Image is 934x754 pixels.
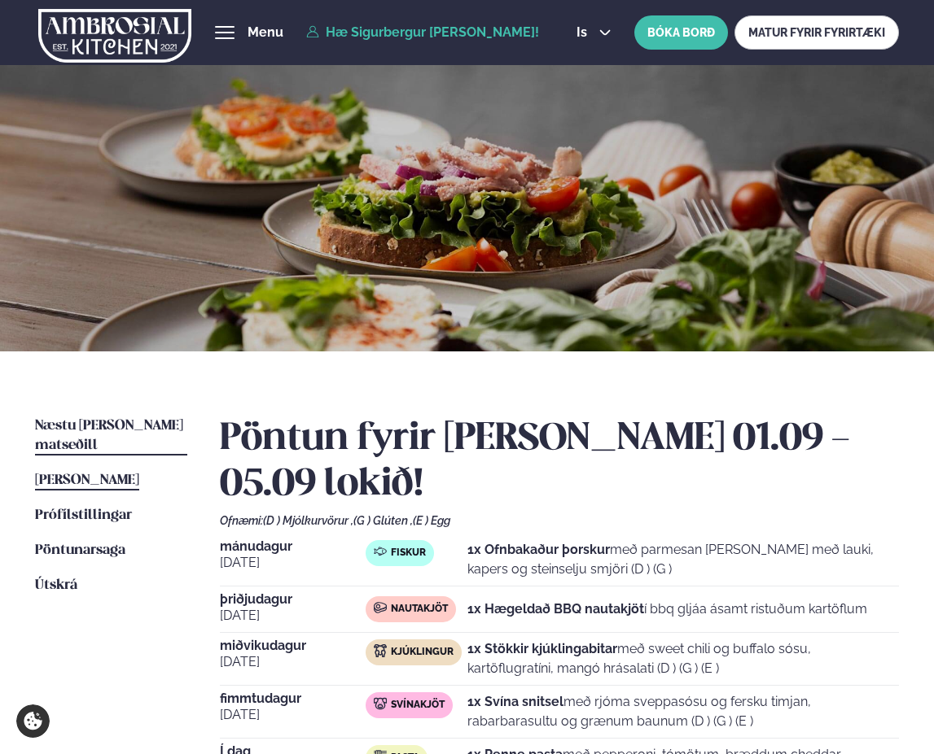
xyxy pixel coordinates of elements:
[467,540,900,579] p: með parmesan [PERSON_NAME] með lauki, kapers og steinselju smjöri (D ) (G )
[391,646,454,659] span: Kjúklingur
[35,543,125,557] span: Pöntunarsaga
[220,705,366,725] span: [DATE]
[35,508,132,522] span: Prófílstillingar
[577,26,592,39] span: is
[220,606,366,625] span: [DATE]
[220,553,366,573] span: [DATE]
[38,2,192,69] img: logo
[374,545,387,558] img: fish.svg
[35,419,183,452] span: Næstu [PERSON_NAME] matseðill
[734,15,899,50] a: MATUR FYRIR FYRIRTÆKI
[467,641,617,656] strong: 1x Stökkir kjúklingabitar
[220,692,366,705] span: fimmtudagur
[220,593,366,606] span: þriðjudagur
[634,15,728,50] button: BÓKA BORÐ
[220,514,900,527] div: Ofnæmi:
[374,697,387,710] img: pork.svg
[35,541,125,560] a: Pöntunarsaga
[220,416,900,508] h2: Pöntun fyrir [PERSON_NAME] 01.09 - 05.09 lokið!
[215,23,235,42] button: hamburger
[220,540,366,553] span: mánudagur
[467,599,867,619] p: í bbq gljáa ásamt ristuðum kartöflum
[467,694,563,709] strong: 1x Svína snitsel
[35,578,77,592] span: Útskrá
[35,506,132,525] a: Prófílstillingar
[35,471,139,490] a: [PERSON_NAME]
[35,473,139,487] span: [PERSON_NAME]
[263,514,353,527] span: (D ) Mjólkurvörur ,
[220,652,366,672] span: [DATE]
[391,547,426,560] span: Fiskur
[35,416,187,455] a: Næstu [PERSON_NAME] matseðill
[467,601,644,617] strong: 1x Hægeldað BBQ nautakjöt
[16,704,50,738] a: Cookie settings
[467,692,900,731] p: með rjóma sveppasósu og fersku timjan, rabarbarasultu og grænum baunum (D ) (G ) (E )
[413,514,450,527] span: (E ) Egg
[563,26,625,39] button: is
[374,601,387,614] img: beef.svg
[391,699,445,712] span: Svínakjöt
[391,603,448,616] span: Nautakjöt
[220,639,366,652] span: miðvikudagur
[467,639,900,678] p: með sweet chili og buffalo sósu, kartöflugratíni, mangó hrásalati (D ) (G ) (E )
[467,542,610,557] strong: 1x Ofnbakaður þorskur
[374,644,387,657] img: chicken.svg
[306,25,539,40] a: Hæ Sigurbergur [PERSON_NAME]!
[353,514,413,527] span: (G ) Glúten ,
[35,576,77,595] a: Útskrá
